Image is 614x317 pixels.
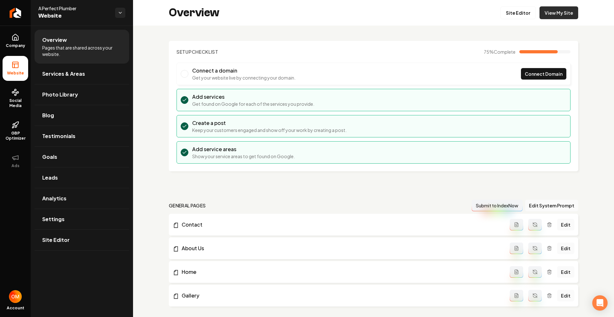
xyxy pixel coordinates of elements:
[35,64,129,84] a: Services & Areas
[169,202,206,209] h2: general pages
[42,215,65,223] span: Settings
[192,101,314,107] p: Get found on Google for each of the services you provide.
[42,153,57,161] span: Goals
[494,49,516,55] span: Complete
[510,266,523,278] button: Add admin page prompt
[42,195,67,202] span: Analytics
[525,71,563,77] span: Connect Domain
[3,83,28,113] a: Social Media
[557,243,574,254] a: Edit
[192,93,314,101] h3: Add services
[9,290,22,303] img: Omar Molai
[192,74,295,81] p: Get your website live by connecting your domain.
[192,67,295,74] h3: Connect a domain
[9,163,22,168] span: Ads
[35,84,129,105] a: Photo Library
[525,200,578,211] button: Edit System Prompt
[42,132,75,140] span: Testimonials
[539,6,578,19] a: View My Site
[177,49,218,55] h2: Checklist
[35,188,129,209] a: Analytics
[35,147,129,167] a: Goals
[42,36,67,44] span: Overview
[42,174,58,182] span: Leads
[557,219,574,230] a: Edit
[173,221,510,228] a: Contact
[3,28,28,53] a: Company
[173,268,510,276] a: Home
[192,127,347,133] p: Keep your customers engaged and show off your work by creating a post.
[472,200,523,211] button: Submit to IndexNow
[173,292,510,299] a: Gallery
[169,6,219,19] h2: Overview
[557,290,574,301] a: Edit
[35,209,129,229] a: Settings
[592,295,608,311] div: Open Intercom Messenger
[192,145,295,153] h3: Add service areas
[35,167,129,188] a: Leads
[42,70,85,78] span: Services & Areas
[38,5,110,12] span: A Perfect Plumber
[42,44,122,57] span: Pages that are shared across your website.
[9,290,22,303] button: Open user button
[3,131,28,141] span: GBP Optimizer
[35,126,129,146] a: Testimonials
[42,236,70,244] span: Site Editor
[521,68,566,80] a: Connect Domain
[35,105,129,126] a: Blog
[510,219,523,230] button: Add admin page prompt
[42,91,78,98] span: Photo Library
[3,116,28,146] a: GBP Optimizer
[3,98,28,108] span: Social Media
[4,71,27,76] span: Website
[177,49,192,55] span: Setup
[42,112,54,119] span: Blog
[3,43,28,48] span: Company
[3,149,28,174] button: Ads
[173,244,510,252] a: About Us
[484,49,516,55] span: 75 %
[557,266,574,278] a: Edit
[192,119,347,127] h3: Create a post
[35,230,129,250] a: Site Editor
[500,6,536,19] a: Site Editor
[7,305,24,311] span: Account
[510,243,523,254] button: Add admin page prompt
[510,290,523,301] button: Add admin page prompt
[10,8,21,18] img: Rebolt Logo
[38,12,110,20] span: Website
[192,153,295,159] p: Show your service areas to get found on Google.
